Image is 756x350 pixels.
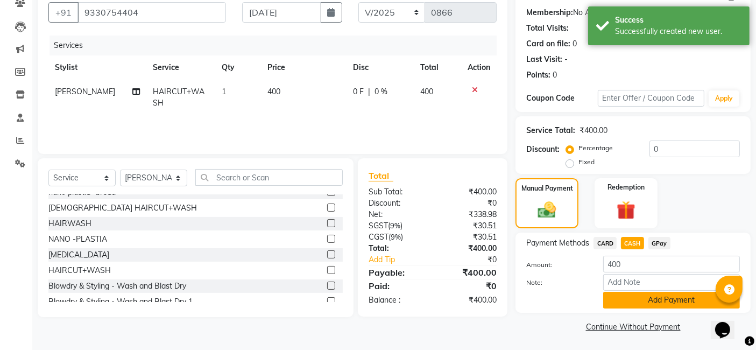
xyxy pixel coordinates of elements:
[518,321,748,333] a: Continue Without Payment
[526,237,589,249] span: Payment Methods
[518,278,595,288] label: Note:
[433,198,505,209] div: ₹0
[195,169,343,186] input: Search or Scan
[598,90,704,107] input: Enter Offer / Coupon Code
[461,55,497,80] th: Action
[621,237,644,249] span: CASH
[526,125,575,136] div: Service Total:
[361,198,433,209] div: Discount:
[55,87,115,96] span: [PERSON_NAME]
[526,144,560,155] div: Discount:
[353,86,364,97] span: 0 F
[48,296,193,307] div: Blowdry & Styling - Wash and Blast Dry 1
[215,55,261,80] th: Qty
[526,7,740,18] div: No Active Membership
[369,232,388,242] span: CGST
[564,54,568,65] div: -
[48,218,91,229] div: HAIRWASH
[368,86,370,97] span: |
[375,86,387,97] span: 0 %
[390,221,400,230] span: 9%
[361,220,433,232] div: ( )
[433,279,505,292] div: ₹0
[578,143,613,153] label: Percentage
[48,2,79,23] button: +91
[361,209,433,220] div: Net:
[709,90,739,107] button: Apply
[578,157,595,167] label: Fixed
[48,265,111,276] div: HAIRCUT+WASH
[48,55,146,80] th: Stylist
[48,202,197,214] div: [DEMOGRAPHIC_DATA] HAIRCUT+WASH
[433,232,505,243] div: ₹30.51
[526,54,562,65] div: Last Visit:
[361,295,433,306] div: Balance :
[553,69,557,81] div: 0
[433,295,505,306] div: ₹400.00
[48,281,186,292] div: Blowdry & Styling - Wash and Blast Dry
[611,199,641,222] img: _gift.svg
[261,55,347,80] th: Price
[433,266,505,279] div: ₹400.00
[77,2,226,23] input: Search by Name/Mobile/Email/Code
[433,220,505,232] div: ₹30.51
[526,69,550,81] div: Points:
[361,266,433,279] div: Payable:
[603,274,740,291] input: Add Note
[361,254,444,265] a: Add Tip
[603,256,740,272] input: Amount
[222,87,226,96] span: 1
[648,237,670,249] span: GPay
[521,184,573,193] label: Manual Payment
[532,200,561,221] img: _cash.svg
[414,55,461,80] th: Total
[518,260,595,270] label: Amount:
[369,170,393,181] span: Total
[526,7,573,18] div: Membership:
[391,233,401,241] span: 9%
[361,279,433,292] div: Paid:
[580,125,607,136] div: ₹400.00
[594,237,617,249] span: CARD
[526,93,597,104] div: Coupon Code
[267,87,280,96] span: 400
[146,55,215,80] th: Service
[433,186,505,198] div: ₹400.00
[526,23,569,34] div: Total Visits:
[361,232,433,243] div: ( )
[153,87,204,108] span: HAIRCUT+WASH
[603,292,740,309] button: Add Payment
[48,249,109,261] div: [MEDICAL_DATA]
[433,243,505,254] div: ₹400.00
[526,38,570,50] div: Card on file:
[369,221,388,230] span: SGST
[50,36,505,55] div: Services
[607,183,645,192] label: Redemption
[433,209,505,220] div: ₹338.98
[615,15,741,26] div: Success
[573,38,577,50] div: 0
[347,55,414,80] th: Disc
[48,234,107,245] div: NANO -PLASTIA
[711,307,745,339] iframe: chat widget
[420,87,433,96] span: 400
[361,243,433,254] div: Total:
[615,26,741,37] div: Successfully created new user.
[361,186,433,198] div: Sub Total:
[445,254,505,265] div: ₹0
